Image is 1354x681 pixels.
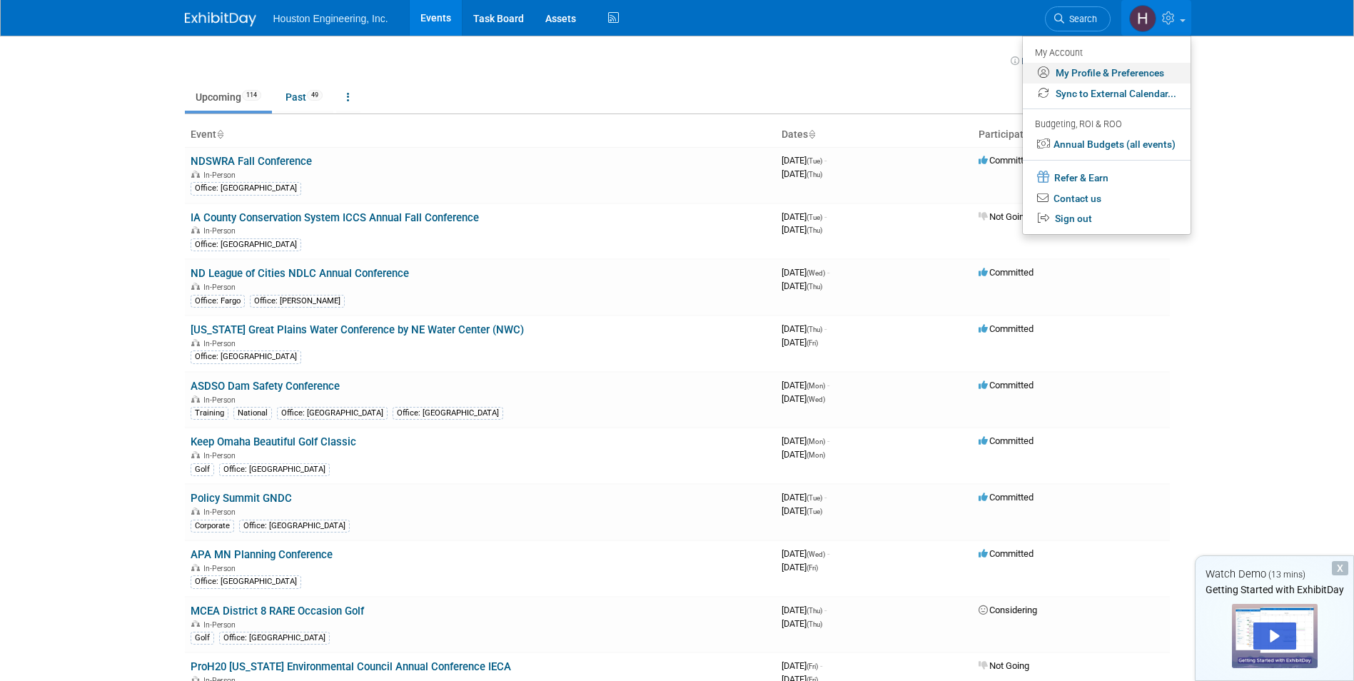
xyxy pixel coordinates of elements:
span: - [827,267,829,278]
a: Sign out [1023,208,1191,229]
img: In-Person Event [191,395,200,403]
span: [DATE] [782,548,829,559]
div: Office: [GEOGRAPHIC_DATA] [277,407,388,420]
div: Office: [GEOGRAPHIC_DATA] [219,632,330,645]
div: Office: [GEOGRAPHIC_DATA] [393,407,503,420]
span: In-Person [203,564,240,573]
span: [DATE] [782,281,822,291]
a: ND League of Cities NDLC Annual Conference [191,267,409,280]
span: [DATE] [782,449,825,460]
span: - [824,155,827,166]
span: - [827,380,829,390]
span: In-Person [203,395,240,405]
img: In-Person Event [191,620,200,627]
img: In-Person Event [191,451,200,458]
span: Search [1064,14,1097,24]
span: (Thu) [807,226,822,234]
span: (Wed) [807,395,825,403]
div: Office: [PERSON_NAME] [250,295,345,308]
span: (Fri) [807,339,818,347]
div: Golf [191,632,214,645]
a: Keep Omaha Beautiful Golf Classic [191,435,356,448]
a: IA County Conservation System ICCS Annual Fall Conference [191,211,479,224]
div: Office: [GEOGRAPHIC_DATA] [219,463,330,476]
div: My Account [1035,44,1176,61]
span: [DATE] [782,492,827,503]
th: Event [185,123,776,147]
div: Office: [GEOGRAPHIC_DATA] [191,575,301,588]
span: (Tue) [807,213,822,221]
span: (Mon) [807,382,825,390]
span: (13 mins) [1268,570,1305,580]
span: Committed [979,548,1034,559]
a: Search [1045,6,1111,31]
span: 114 [242,90,261,101]
span: - [827,548,829,559]
img: In-Person Event [191,339,200,346]
span: - [827,435,829,446]
span: Committed [979,323,1034,334]
div: Office: [GEOGRAPHIC_DATA] [191,350,301,363]
span: [DATE] [782,562,818,572]
img: In-Person Event [191,508,200,515]
span: In-Person [203,451,240,460]
span: Committed [979,492,1034,503]
a: Refer & Earn [1023,166,1191,188]
th: Participation [973,123,1170,147]
span: (Fri) [807,662,818,670]
span: (Tue) [807,157,822,165]
span: (Tue) [807,508,822,515]
div: Getting Started with ExhibitDay [1196,582,1353,597]
span: (Thu) [807,620,822,628]
span: [DATE] [782,505,822,516]
div: Watch Demo [1196,567,1353,582]
a: Annual Budgets (all events) [1023,134,1191,155]
span: [DATE] [782,435,829,446]
span: In-Person [203,171,240,180]
div: Golf [191,463,214,476]
span: (Thu) [807,326,822,333]
a: Sync to External Calendar... [1023,84,1191,104]
span: [DATE] [782,155,827,166]
a: Sort by Start Date [808,128,815,140]
span: (Wed) [807,269,825,277]
span: Committed [979,155,1034,166]
span: [DATE] [782,393,825,404]
span: In-Person [203,226,240,236]
a: Sort by Event Name [216,128,223,140]
span: - [824,492,827,503]
a: MCEA District 8 RARE Occasion Golf [191,605,364,617]
span: [DATE] [782,267,829,278]
span: [DATE] [782,224,822,235]
span: - [824,605,827,615]
span: (Fri) [807,564,818,572]
div: Office: [GEOGRAPHIC_DATA] [239,520,350,533]
img: Haley Plessel [1129,5,1156,32]
span: (Mon) [807,451,825,459]
img: In-Person Event [191,171,200,178]
span: In-Person [203,620,240,630]
a: How to sync to an external calendar... [1011,56,1170,66]
span: (Mon) [807,438,825,445]
a: Contact us [1023,188,1191,209]
th: Dates [776,123,973,147]
span: [DATE] [782,211,827,222]
span: Committed [979,380,1034,390]
span: Committed [979,435,1034,446]
span: In-Person [203,339,240,348]
div: National [233,407,272,420]
a: My Profile & Preferences [1023,63,1191,84]
a: NDSWRA Fall Conference [191,155,312,168]
span: [DATE] [782,605,827,615]
span: Considering [979,605,1037,615]
a: Policy Summit GNDC [191,492,292,505]
a: Upcoming114 [185,84,272,111]
a: [US_STATE] Great Plains Water Conference by NE Water Center (NWC) [191,323,524,336]
div: Budgeting, ROI & ROO [1035,117,1176,132]
div: Office: [GEOGRAPHIC_DATA] [191,238,301,251]
span: [DATE] [782,660,822,671]
img: In-Person Event [191,226,200,233]
span: In-Person [203,283,240,292]
span: - [824,323,827,334]
span: - [824,211,827,222]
